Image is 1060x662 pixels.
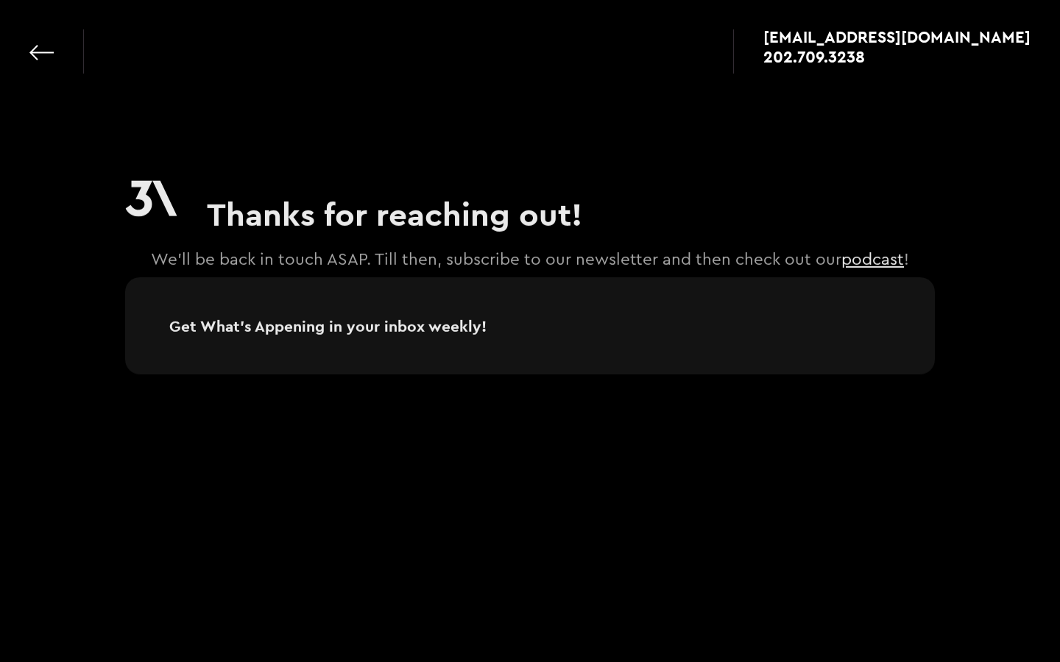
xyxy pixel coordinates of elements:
div: 202.709.3238 [763,49,865,64]
h1: Thanks for reaching out! [207,194,582,233]
a: [EMAIL_ADDRESS][DOMAIN_NAME] [763,29,1031,44]
p: We'll be back in touch ASAP. Till then, subscribe to our newsletter and then check out our ! [125,248,935,273]
a: podcast [841,252,904,268]
a: 202.709.3238 [763,49,1031,64]
h2: Get What's Appening in your inbox weekly! [169,316,487,337]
